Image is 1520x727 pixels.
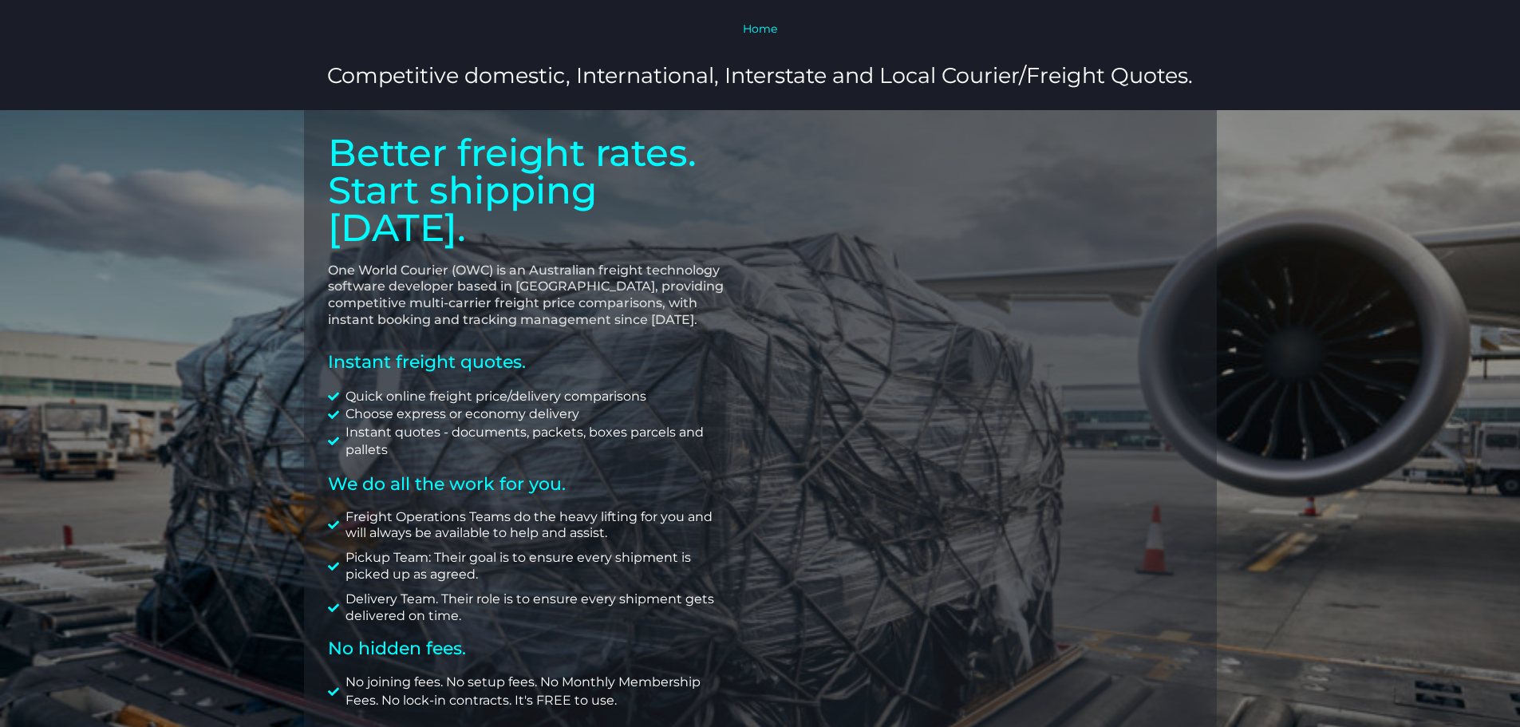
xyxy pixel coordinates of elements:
[328,640,736,658] h2: No hidden fees.
[342,550,736,583] span: Pickup Team: Their goal is to ensure every shipment is picked up as agreed.
[328,353,736,372] h2: Instant freight quotes.
[342,424,736,460] span: Instant quotes - documents, packets, boxes parcels and pallets
[342,509,736,543] span: Freight Operations Teams do the heavy lifting for you and will always be available to help and as...
[228,61,1293,89] h3: Competitive domestic, International, Interstate and Local Courier/Freight Quotes.
[328,134,736,247] p: Better freight rates. Start shipping [DATE].
[328,476,736,493] h2: We do all the work for you.
[342,591,736,625] span: Delivery Team. Their role is to ensure every shipment gets delivered on time.
[743,22,777,36] a: Home
[342,674,736,709] span: No joining fees. No setup fees. No Monthly Membership Fees. No lock-in contracts. It's FREE to use.
[328,263,736,329] p: One World Courier (OWC) is an Australian freight technology software developer based in [GEOGRAPH...
[342,405,579,423] span: Choose express or economy delivery
[342,388,646,405] span: Quick online freight price/delivery comparisons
